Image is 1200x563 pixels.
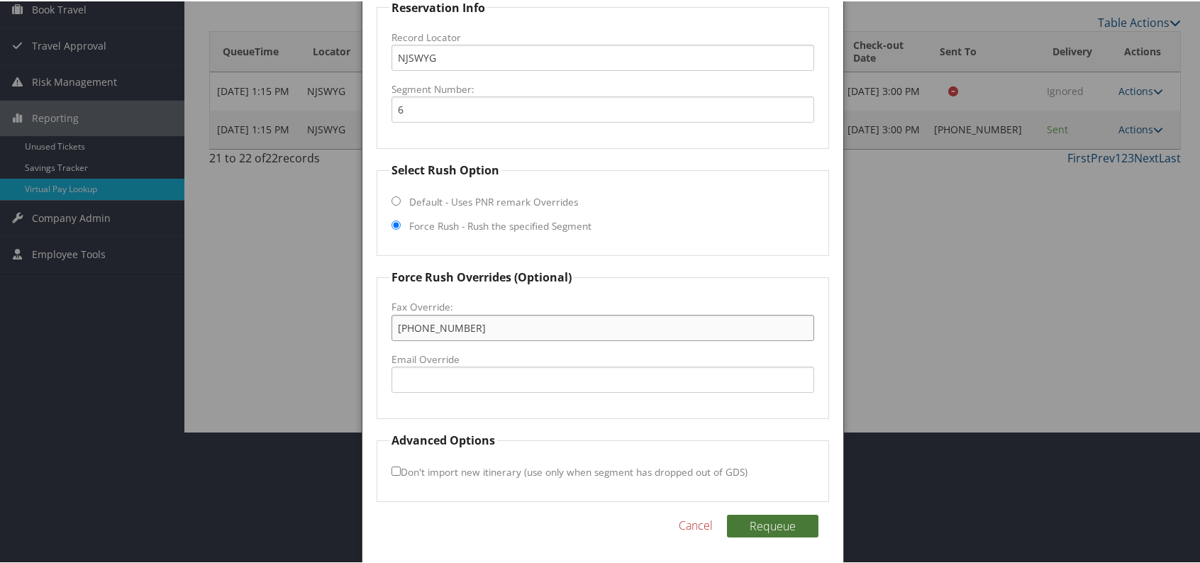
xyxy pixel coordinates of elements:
[389,430,497,447] legend: Advanced Options
[391,465,401,474] input: Don't import new itinerary (use only when segment has dropped out of GDS)
[727,513,818,536] button: Requeue
[409,194,578,208] label: Default - Uses PNR remark Overrides
[679,515,713,533] a: Cancel
[389,267,574,284] legend: Force Rush Overrides (Optional)
[391,351,814,365] label: Email Override
[391,457,748,484] label: Don't import new itinerary (use only when segment has dropped out of GDS)
[409,218,591,232] label: Force Rush - Rush the specified Segment
[389,160,501,177] legend: Select Rush Option
[391,81,814,95] label: Segment Number:
[391,29,814,43] label: Record Locator
[391,299,814,313] label: Fax Override:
